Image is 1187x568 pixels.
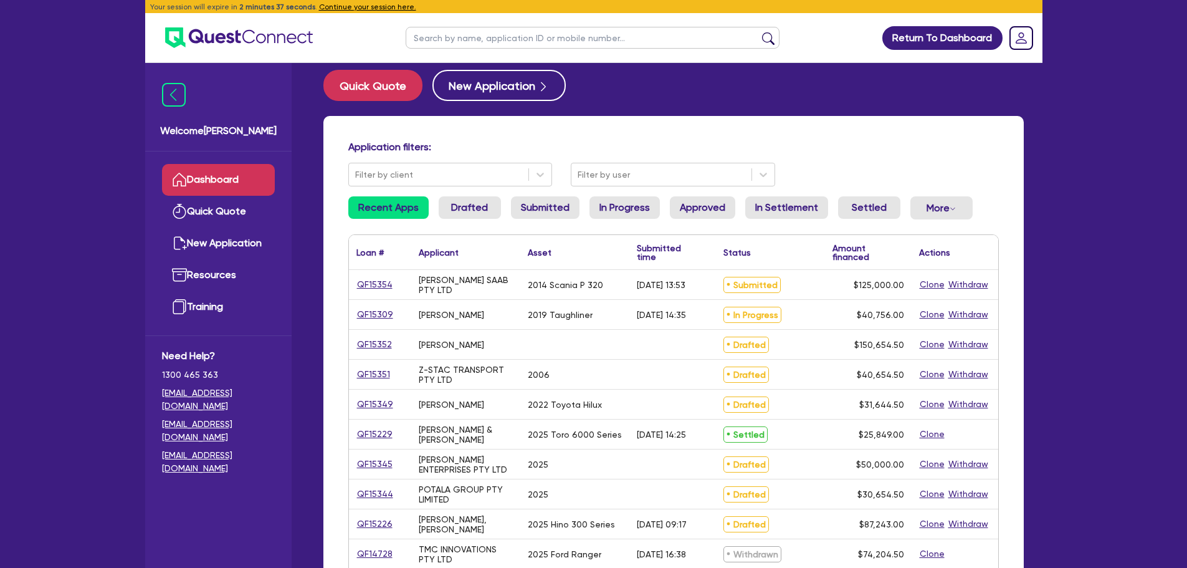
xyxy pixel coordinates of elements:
[356,427,393,441] a: QF15229
[419,400,484,410] div: [PERSON_NAME]
[723,367,769,383] span: Drafted
[637,430,686,440] div: [DATE] 14:25
[419,425,513,445] div: [PERSON_NAME] & [PERSON_NAME]
[723,397,769,413] span: Drafted
[356,277,393,292] a: QF15354
[919,457,945,471] button: Clone
[948,517,989,531] button: Withdraw
[162,291,275,323] a: Training
[723,456,769,473] span: Drafted
[948,337,989,352] button: Withdraw
[162,164,275,196] a: Dashboard
[528,549,601,559] div: 2025 Ford Ranger
[323,70,422,101] button: Quick Quote
[162,349,275,363] span: Need Help?
[528,310,593,320] div: 2019 Taughliner
[637,244,697,261] div: Submitted time
[948,277,989,292] button: Withdraw
[919,427,945,441] button: Clone
[723,248,751,257] div: Status
[723,546,781,562] span: Withdrawn
[859,430,904,440] span: $25,849.00
[162,228,275,259] a: New Application
[528,370,550,380] div: 2006
[882,26,1003,50] a: Return To Dashboard
[356,337,393,352] a: QF15352
[239,2,315,11] span: 2 minutes 37 seconds
[348,141,999,153] h4: Application filters:
[348,196,429,219] a: Recent Apps
[528,400,602,410] div: 2022 Toyota Hilux
[511,196,579,219] a: Submitted
[859,400,904,410] span: $31,644.50
[419,275,513,295] div: [PERSON_NAME] SAAB PTY LTD
[670,196,735,219] a: Approved
[356,397,394,412] a: QF15349
[919,367,945,382] button: Clone
[419,248,459,257] div: Applicant
[637,310,686,320] div: [DATE] 14:35
[319,1,416,12] button: Continue your session here.
[723,516,769,532] span: Drafted
[948,397,989,412] button: Withdraw
[854,340,904,350] span: $150,654.50
[948,487,989,501] button: Withdraw
[419,484,513,504] div: POTALA GROUP PTY LIMITED
[419,544,513,564] div: TMC INNOVATIONS PTY LTD
[838,196,900,219] a: Settled
[356,547,393,561] a: QF14728
[910,196,973,219] button: Dropdown toggle
[528,519,615,529] div: 2025 Hino 300 Series
[356,248,384,257] div: Loan #
[723,277,781,293] span: Submitted
[419,514,513,534] div: [PERSON_NAME], [PERSON_NAME]
[856,460,904,469] span: $50,000.00
[528,280,603,290] div: 2014 Scania P 320
[723,426,768,443] span: Settled
[919,337,945,352] button: Clone
[162,387,275,413] a: [EMAIL_ADDRESS][DOMAIN_NAME]
[637,519,687,529] div: [DATE] 09:17
[356,307,394,322] a: QF15309
[356,517,393,531] a: QF15226
[859,519,904,529] span: $87,243.00
[406,27,779,49] input: Search by name, application ID or mobile number...
[589,196,660,219] a: In Progress
[528,460,548,469] div: 2025
[948,307,989,322] button: Withdraw
[528,489,548,499] div: 2025
[637,280,685,290] div: [DATE] 13:53
[723,486,769,503] span: Drafted
[919,307,945,322] button: Clone
[432,70,566,101] button: New Application
[948,367,989,382] button: Withdraw
[723,337,769,353] span: Drafted
[857,489,904,499] span: $30,654.50
[919,487,945,501] button: Clone
[356,457,393,471] a: QF15345
[323,70,432,101] a: Quick Quote
[919,547,945,561] button: Clone
[919,248,950,257] div: Actions
[948,457,989,471] button: Withdraw
[162,83,186,107] img: icon-menu-close
[356,487,394,501] a: QF15344
[172,204,187,219] img: quick-quote
[857,310,904,320] span: $40,756.00
[419,310,484,320] div: [PERSON_NAME]
[528,248,551,257] div: Asset
[162,368,275,382] span: 1300 465 363
[172,299,187,314] img: training
[162,449,275,475] a: [EMAIL_ADDRESS][DOMAIN_NAME]
[528,430,622,440] div: 2025 Toro 6000 Series
[162,196,275,228] a: Quick Quote
[439,196,501,219] a: Drafted
[745,196,828,219] a: In Settlement
[919,397,945,412] button: Clone
[165,27,313,48] img: quest-connect-logo-blue
[857,370,904,380] span: $40,654.50
[854,280,904,290] span: $125,000.00
[172,236,187,251] img: new-application
[419,455,513,474] div: [PERSON_NAME] ENTERPRISES PTY LTD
